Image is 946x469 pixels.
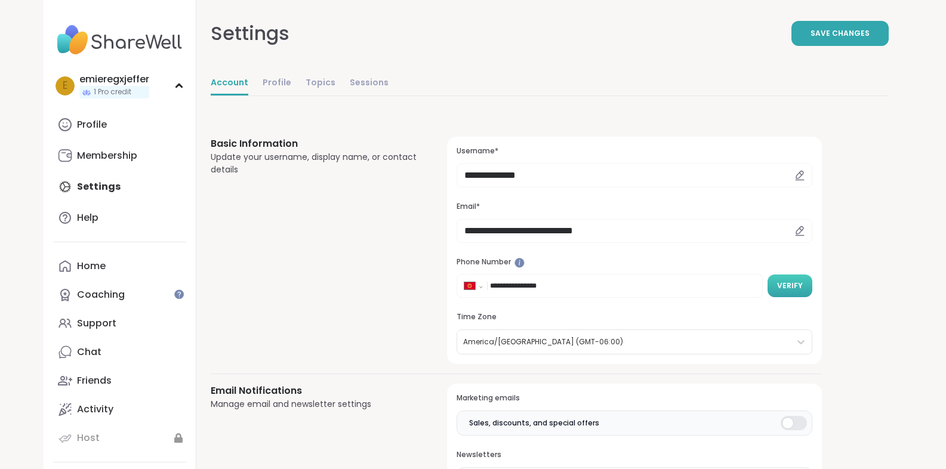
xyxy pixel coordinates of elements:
[53,252,186,280] a: Home
[211,72,248,95] a: Account
[457,312,812,322] h3: Time Zone
[77,374,112,387] div: Friends
[791,21,889,46] button: Save Changes
[457,450,812,460] h3: Newsletters
[457,393,812,403] h3: Marketing emails
[211,151,419,176] div: Update your username, display name, or contact details
[211,19,289,48] div: Settings
[768,274,812,297] button: Verify
[777,280,803,291] span: Verify
[53,309,186,338] a: Support
[77,211,98,224] div: Help
[77,149,137,162] div: Membership
[77,118,107,131] div: Profile
[53,203,186,232] a: Help
[350,72,389,95] a: Sessions
[94,87,131,97] span: 1 Pro credit
[211,398,419,411] div: Manage email and newsletter settings
[53,110,186,139] a: Profile
[306,72,335,95] a: Topics
[469,418,599,428] span: Sales, discounts, and special offers
[211,137,419,151] h3: Basic Information
[53,424,186,452] a: Host
[174,289,184,299] iframe: Spotlight
[77,345,101,359] div: Chat
[77,317,116,330] div: Support
[53,338,186,366] a: Chat
[63,78,67,94] span: e
[457,146,812,156] h3: Username*
[514,258,525,268] iframe: Spotlight
[457,202,812,212] h3: Email*
[211,384,419,398] h3: Email Notifications
[77,403,113,416] div: Activity
[53,141,186,170] a: Membership
[79,73,149,86] div: emieregxjeffer
[811,28,870,39] span: Save Changes
[53,280,186,309] a: Coaching
[77,431,100,445] div: Host
[457,257,812,267] h3: Phone Number
[53,395,186,424] a: Activity
[53,19,186,61] img: ShareWell Nav Logo
[263,72,291,95] a: Profile
[53,366,186,395] a: Friends
[77,260,106,273] div: Home
[77,288,125,301] div: Coaching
